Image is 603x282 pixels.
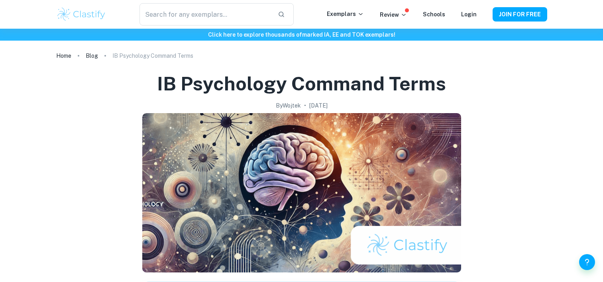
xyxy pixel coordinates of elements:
p: Review [380,10,407,19]
h2: [DATE] [309,101,328,110]
p: Exemplars [327,10,364,18]
p: IB Psychology Command Terms [112,51,193,60]
p: • [304,101,306,110]
a: Schools [423,11,445,18]
a: Home [56,50,71,61]
h6: Click here to explore thousands of marked IA, EE and TOK exemplars ! [2,30,601,39]
a: Blog [86,50,98,61]
h2: By Wojtek [276,101,301,110]
a: Login [461,11,477,18]
input: Search for any exemplars... [139,3,271,25]
img: Clastify logo [56,6,107,22]
button: Help and Feedback [579,254,595,270]
button: JOIN FOR FREE [493,7,547,22]
img: IB Psychology Command Terms cover image [142,113,461,272]
h1: IB Psychology Command Terms [157,71,446,96]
